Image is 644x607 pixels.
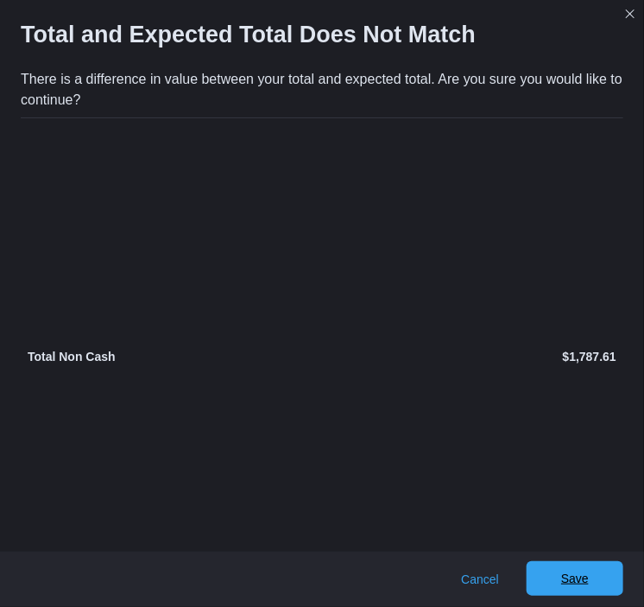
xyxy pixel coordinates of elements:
button: Save [527,561,623,596]
button: Cancel [454,562,506,597]
span: Cancel [461,571,499,588]
span: Save [561,570,589,587]
h1: Total and Expected Total Does Not Match [21,21,476,48]
div: There is a difference in value between your total and expected total. Are you sure you would like... [21,69,623,111]
p: Total Non Cash [28,348,319,365]
button: Closes this modal window [620,3,641,24]
p: $1,787.61 [325,348,616,365]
